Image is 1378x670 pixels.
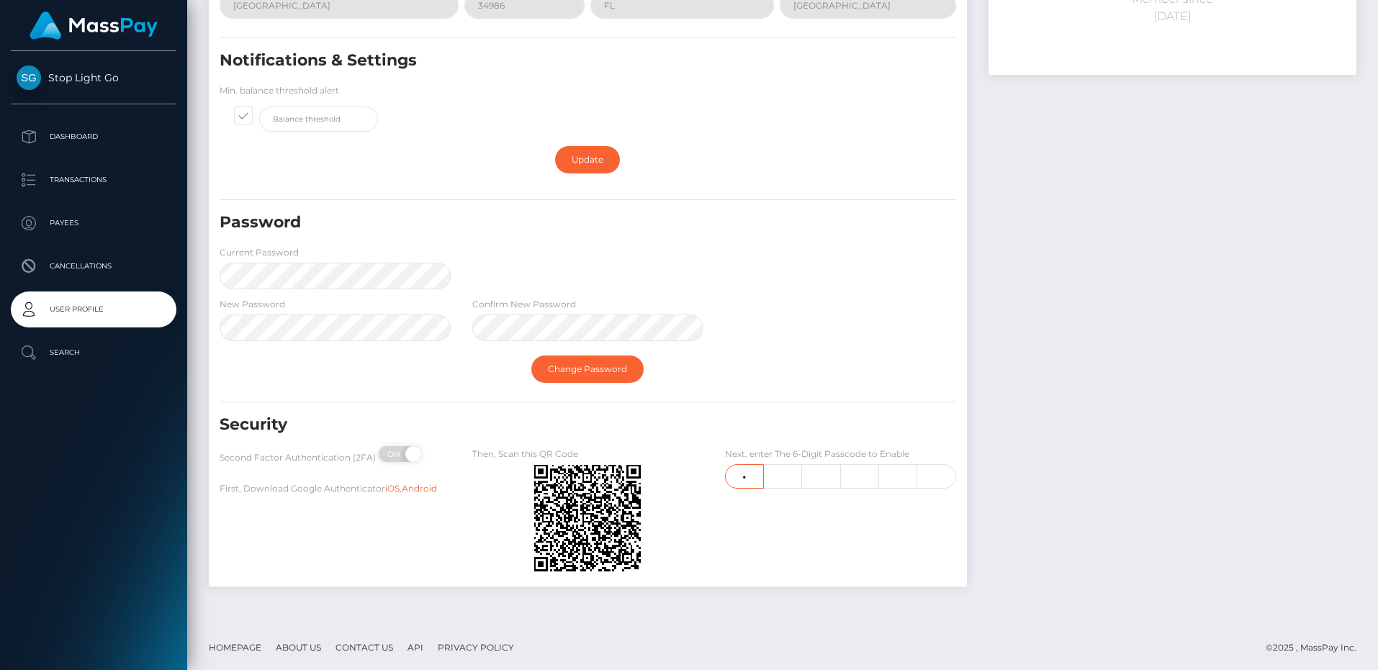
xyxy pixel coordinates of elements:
div: © 2025 , MassPay Inc. [1266,640,1367,656]
a: Android [402,483,437,494]
a: iOS [385,483,400,494]
a: Payees [11,205,176,241]
label: New Password [220,298,285,311]
p: Cancellations [17,255,171,277]
span: Stop Light Go [11,71,176,84]
a: Privacy Policy [432,636,520,658]
a: About Us [270,636,327,658]
a: Dashboard [11,119,176,155]
a: Homepage [203,636,267,658]
label: Min. balance threshold alert [220,84,339,97]
label: Then, Scan this QR Code [472,448,578,461]
label: Confirm New Password [472,298,576,311]
img: MassPay Logo [30,12,158,40]
label: Next, enter The 6-Digit Passcode to Enable [725,448,909,461]
h5: Notifications & Settings [220,50,837,72]
img: Stop Light Go [17,65,41,90]
p: Transactions [17,169,171,191]
a: Update [555,146,620,173]
label: Second Factor Authentication (2FA) [220,451,376,464]
a: API [402,636,429,658]
p: Search [17,342,171,363]
a: Change Password [531,356,644,383]
a: Cancellations [11,248,176,284]
a: Transactions [11,162,176,198]
label: Current Password [220,246,299,259]
h5: Password [220,212,837,234]
h5: Security [220,414,837,436]
span: ON [377,446,413,462]
p: User Profile [17,299,171,320]
label: First, Download Google Authenticator , [220,482,437,495]
a: Search [11,335,176,371]
a: Contact Us [330,636,399,658]
a: User Profile [11,291,176,327]
p: Payees [17,212,171,234]
p: Dashboard [17,126,171,148]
